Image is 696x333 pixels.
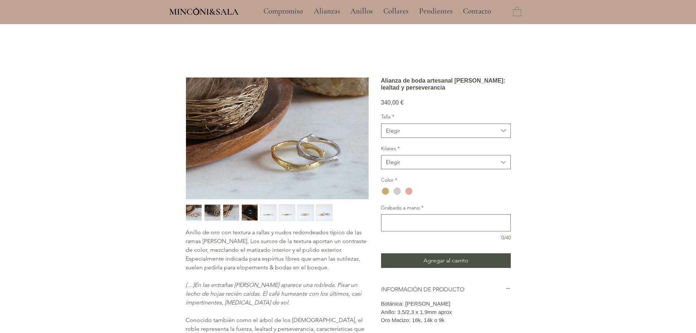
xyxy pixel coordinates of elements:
[381,145,511,152] label: Kilates
[316,204,332,221] button: Miniatura: Alianza de boda artesanal en oro
[381,308,511,317] p: Anillo: 3.5/2.3 x 1.9mm aprox
[345,2,378,20] a: Anillos
[260,204,277,221] button: Miniatura: Alianza de boda artesanal en oro
[204,204,221,221] button: Miniatura: Alianza de boda artesanal en oro
[423,256,468,265] span: Agregar al carrito
[242,205,258,220] img: Miniatura: Alianza de boda artesanal en oro
[186,281,194,288] span: […]
[381,253,511,268] button: Agregar al carrito
[308,2,345,20] a: Alianzas
[386,158,400,166] div: Elegir
[381,285,511,294] button: INFORMACIÓN DE PRODUCTO
[258,2,308,20] a: Compromiso
[260,2,307,20] p: Compromiso
[186,281,361,306] span: En las entrañas [PERSON_NAME] aparece una robleda. Pisar un lecho de hojas recién caídas. El café...
[260,205,276,220] img: Miniatura: Alianza de boda artesanal en oro
[381,124,511,138] button: Talla
[186,205,202,220] img: Miniatura: Alianza de boda artesanal en oro
[378,2,414,20] a: Collares
[298,205,313,220] img: Miniatura: Alianza de boda artesanal en oro
[457,2,497,20] a: Contacto
[186,204,202,221] button: Miniatura: Alianza de boda artesanal en oro
[279,205,295,220] img: Miniatura: Alianza de boda artesanal en oro
[386,127,400,135] div: Elegir
[244,2,511,20] nav: Sitio
[241,204,258,221] button: Miniatura: Alianza de boda artesanal en oro
[381,316,511,325] p: Oro Macizo: 18k, 14k o 9k
[310,2,344,20] p: Alianzas
[186,229,366,271] span: Anillo de oro con textura a rallas y nudos redondeados típico de las ramas [PERSON_NAME]. Los sur...
[223,204,239,221] button: Miniatura: Alianza de boda artesanal en oro
[381,177,397,184] legend: Color
[381,155,511,169] button: Kilates
[316,205,332,220] img: Miniatura: Alianza de boda artesanal en oro
[381,99,404,106] span: 340,00 €
[381,113,511,121] label: Talla
[381,285,505,294] h2: INFORMACIÓN DE PRODUCTO
[459,2,495,20] p: Contacto
[414,2,457,20] a: Pendientes
[205,205,220,220] img: Miniatura: Alianza de boda artesanal en oro
[169,6,239,17] span: MINCONI&SALA
[380,2,412,20] p: Collares
[347,2,376,20] p: Anillos
[415,2,456,20] p: Pendientes
[223,205,239,220] img: Miniatura: Alianza de boda artesanal en oro
[381,204,511,212] label: Grabado a mano
[279,204,295,221] button: Miniatura: Alianza de boda artesanal en oro
[186,77,369,200] button: Alianza de boda artesanal en oroAgrandar
[381,300,511,308] p: Botánica: [PERSON_NAME]
[193,8,199,15] img: Minconi Sala
[381,217,510,228] textarea: Grabado a mano
[186,77,369,199] img: Alianza de boda artesanal en oro
[381,234,511,242] div: 0/40
[169,5,239,17] a: MINCONI&SALA
[297,204,314,221] button: Miniatura: Alianza de boda artesanal en oro
[381,77,511,91] h1: Alianza de boda artesanal [PERSON_NAME]: lealtad y perseverancia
